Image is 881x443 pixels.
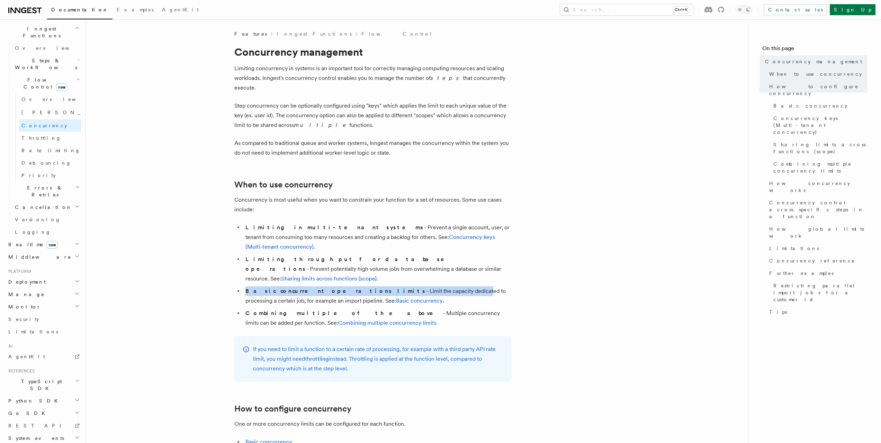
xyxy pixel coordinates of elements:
button: Search...Ctrl+K [560,4,693,15]
span: Limitations [769,245,819,252]
a: Tips [766,306,867,318]
a: Concurrency reference [766,255,867,267]
li: - Limit the capacity dedicated to processing a certain job, for example an import pipeline. See: . [243,286,511,306]
button: Inngest Functions [6,22,81,42]
h1: Concurrency management [234,46,511,58]
a: Sharing limits across functions (scope) [281,275,377,282]
span: How global limits work [769,225,867,239]
a: Documentation [47,2,113,19]
p: Limiting concurrency in systems is an important tool for correctly managing computing resources a... [234,64,511,93]
span: AI [6,343,13,349]
span: Concurrency control across specific steps in a function [769,199,867,220]
a: How global limits work [766,223,867,242]
span: Manage [6,291,45,298]
a: Logging [12,226,81,238]
a: When to use concurrency [234,180,333,190]
span: Concurrency management [765,58,862,65]
h4: On this page [762,44,867,55]
span: AgentKit [8,354,45,359]
span: Priority [21,173,56,178]
a: Flow Control [361,30,432,37]
span: Deployment [6,278,46,285]
p: If you need to limit a function to a certain rate of processing, for example with a third party A... [253,344,503,373]
a: AgentKit [6,350,81,363]
span: How to configure concurrency [769,83,867,97]
p: As compared to traditional queue and worker systems, Inngest manages the concurrency within the s... [234,138,511,158]
a: [PERSON_NAME] [19,105,81,119]
button: Python SDK [6,395,81,407]
span: Cancellation [12,204,72,211]
span: Examples [117,7,154,12]
a: Concurrency control across specific steps in a function [766,196,867,223]
span: TypeScript SDK [6,378,75,392]
span: Steps & Workflows [12,57,77,71]
p: Concurrency is most useful when you want to constrain your function for a set of resources. Some ... [234,195,511,214]
a: Basic concurrency [396,297,443,304]
a: Concurrency [19,119,81,132]
button: Go SDK [6,407,81,419]
a: Debouncing [19,157,81,169]
span: Combining multiple concurrency limits [773,160,867,174]
a: Inngest Functions [277,30,352,37]
a: Overview [12,42,81,54]
button: Deployment [6,276,81,288]
span: Flow Control [12,76,76,90]
a: How to configure concurrency [766,80,867,100]
button: Errors & Retries [12,182,81,201]
a: Rate limiting [19,144,81,157]
span: When to use concurrency [769,71,862,77]
a: Restricting parallel import jobs for a customer id [771,279,867,306]
span: Logging [15,229,51,235]
button: Steps & Workflows [12,54,81,74]
span: Overview [15,45,86,51]
span: How concurrency works [769,180,867,194]
strong: Basic concurrent operations limits [245,288,426,294]
span: Restricting parallel import jobs for a customer id [773,282,867,303]
button: Flow Controlnew [12,74,81,93]
span: Further examples [769,270,834,277]
strong: Limiting in multi-tenant systems [245,224,424,231]
kbd: Ctrl+K [673,6,689,13]
button: Cancellation [12,201,81,213]
span: new [56,83,68,91]
div: Inngest Functions [6,42,81,238]
span: References [6,368,35,374]
span: Python SDK [6,397,62,404]
a: Limitations [6,325,81,338]
a: How to configure concurrency [234,404,351,414]
span: Sharing limits across functions (scope) [773,141,867,155]
span: Tips [769,308,787,315]
span: Middleware [6,253,71,260]
a: throttling [305,356,329,362]
em: steps [431,75,463,81]
span: Concurrency [21,123,67,128]
a: Security [6,313,81,325]
a: Throttling [19,132,81,144]
span: Versioning [15,217,61,222]
span: Throttling [21,135,61,141]
strong: Limiting throughput for database operations [245,256,454,272]
button: Toggle dark mode [736,6,752,14]
span: Overview [21,96,93,102]
span: AgentKit [162,7,199,12]
a: AgentKit [158,2,203,19]
span: Inngest Functions [6,25,75,39]
a: Further examples [766,267,867,279]
span: Concurrency reference [769,257,855,264]
a: Concurrency keys (Multi-tenant concurrency) [771,112,867,138]
button: Manage [6,288,81,301]
span: Monitor [6,303,41,310]
a: When to use concurrency [766,68,867,80]
span: REST API [8,423,67,428]
span: Concurrency keys (Multi-tenant concurrency) [773,115,867,136]
li: - Prevent potentially high volume jobs from overwhelming a database or similar resource. See: . [243,255,511,284]
div: Flow Controlnew [12,93,81,182]
a: Concurrency management [762,55,867,68]
span: Documentation [51,7,108,12]
p: Step concurrency can be optionally configured using "keys" which applies the limit to each unique... [234,101,511,130]
span: [PERSON_NAME] [21,110,123,115]
a: Priority [19,169,81,182]
span: Errors & Retries [12,184,75,198]
button: Monitor [6,301,81,313]
a: Versioning [12,213,81,226]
